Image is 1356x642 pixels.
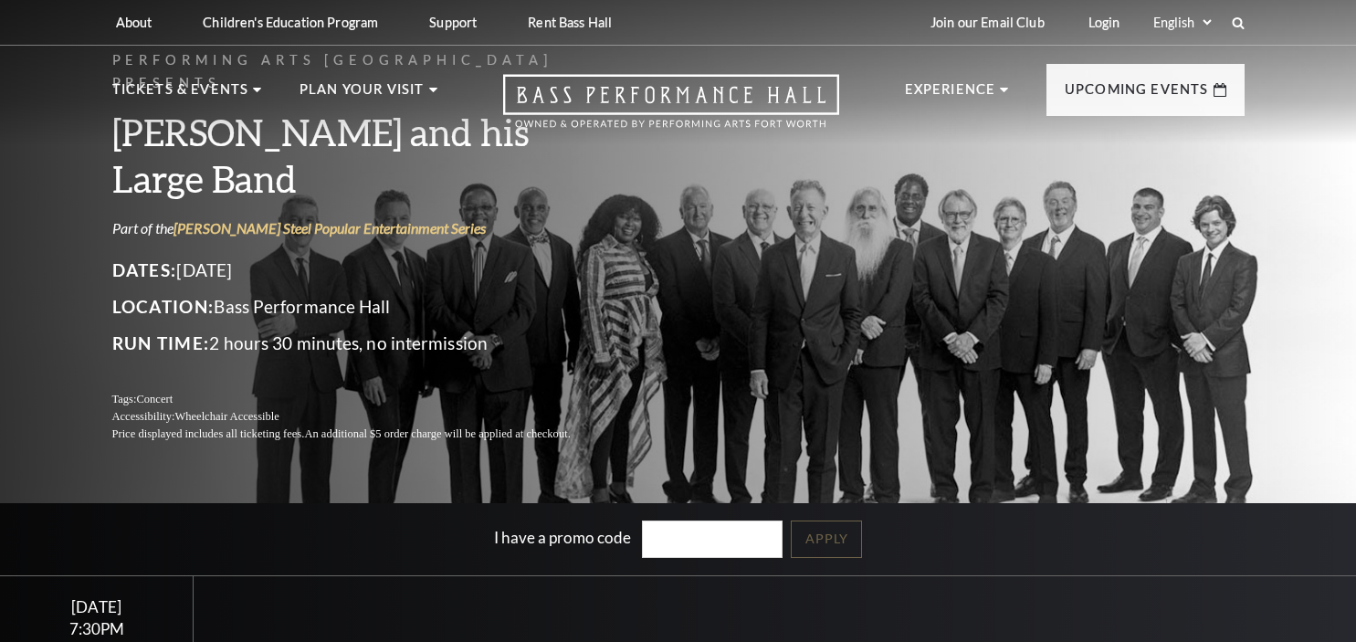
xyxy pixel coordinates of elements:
span: Dates: [112,259,177,280]
a: [PERSON_NAME] Steel Popular Entertainment Series [173,219,486,237]
p: Price displayed includes all ticketing fees. [112,426,615,443]
p: [DATE] [112,256,615,285]
p: Experience [905,79,996,111]
p: Support [429,15,477,30]
p: Bass Performance Hall [112,292,615,321]
div: [DATE] [22,597,172,616]
p: Part of the [112,218,615,238]
p: Accessibility: [112,408,615,426]
p: 2 hours 30 minutes, no intermission [112,329,615,358]
label: I have a promo code [494,527,631,546]
h3: [PERSON_NAME] and his Large Band [112,109,615,202]
p: Rent Bass Hall [528,15,612,30]
p: Upcoming Events [1065,79,1209,111]
span: Run Time: [112,332,210,353]
select: Select: [1150,14,1214,31]
div: 7:30PM [22,621,172,637]
span: Location: [112,296,215,317]
p: Tickets & Events [112,79,249,111]
p: About [116,15,152,30]
p: Plan Your Visit [300,79,425,111]
span: Concert [136,393,173,405]
span: Wheelchair Accessible [174,410,279,423]
span: An additional $5 order charge will be applied at checkout. [304,427,570,440]
p: Children's Education Program [203,15,378,30]
p: Tags: [112,391,615,408]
